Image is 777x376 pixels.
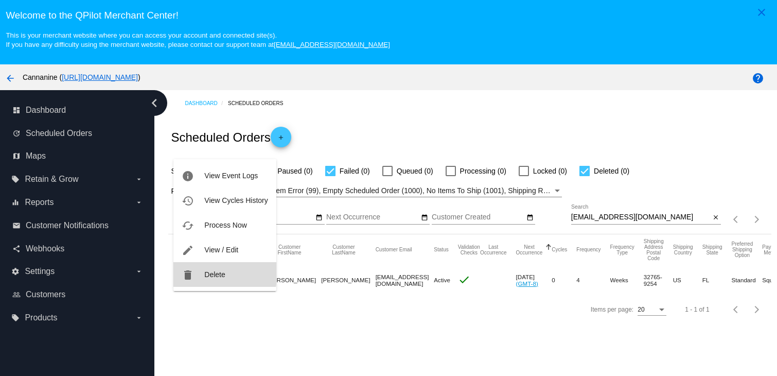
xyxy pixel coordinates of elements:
[204,246,238,254] span: View / Edit
[204,270,225,279] span: Delete
[182,269,194,281] mat-icon: delete
[204,172,258,180] span: View Event Logs
[204,196,268,204] span: View Cycles History
[182,195,194,207] mat-icon: history
[182,170,194,182] mat-icon: info
[182,219,194,232] mat-icon: cached
[204,221,246,229] span: Process Now
[182,244,194,257] mat-icon: edit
